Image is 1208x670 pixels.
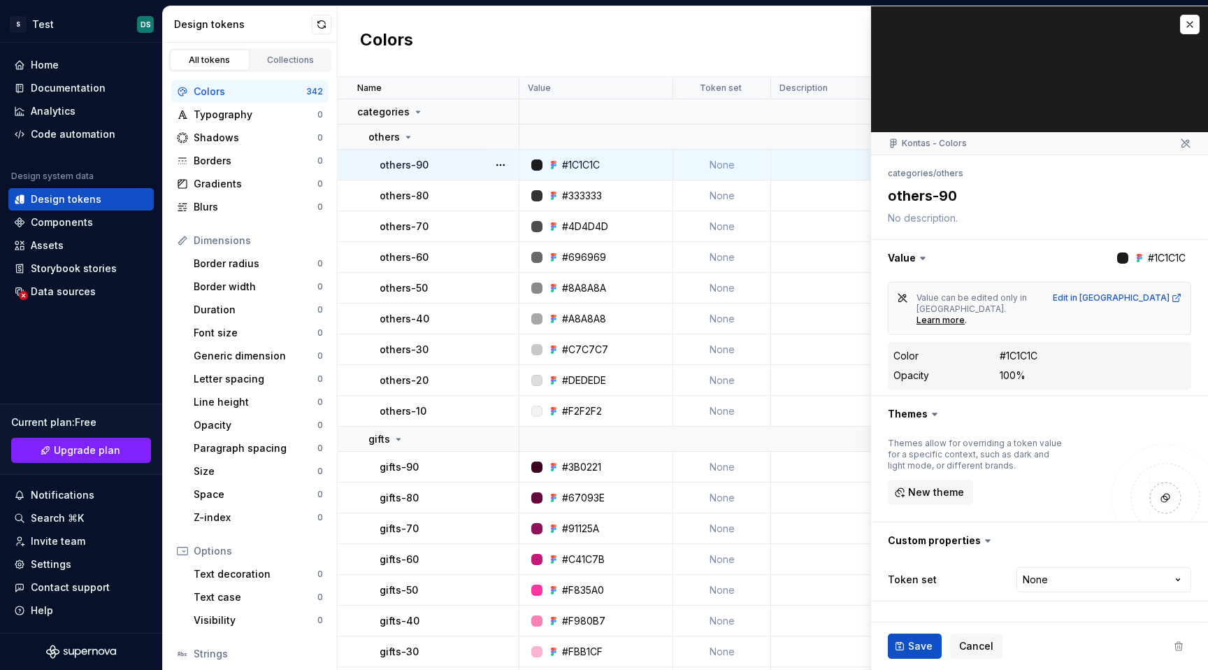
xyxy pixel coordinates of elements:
a: Visibility0 [188,609,329,632]
a: Blurs0 [171,196,329,218]
div: 0 [317,155,323,166]
p: gifts-30 [380,645,419,659]
button: Save [888,634,942,659]
div: Colors [194,85,306,99]
a: Assets [8,234,154,257]
div: Borders [194,154,317,168]
div: Border width [194,280,317,294]
div: #333333 [562,189,602,203]
a: Invite team [8,530,154,553]
button: New theme [888,480,973,505]
p: Token set [700,83,742,94]
div: Opacity [893,369,929,383]
button: Help [8,599,154,622]
div: S [10,16,27,33]
a: Z-index0 [188,506,329,529]
div: #3B0221 [562,460,601,474]
div: #4D4D4D [562,220,608,234]
div: 0 [317,373,323,385]
div: #A8A8A8 [562,312,606,326]
p: others-10 [380,404,426,418]
div: Invite team [31,534,85,548]
div: Search ⌘K [31,511,84,525]
span: Value can be edited only in [GEOGRAPHIC_DATA]. [916,292,1029,314]
a: Components [8,211,154,234]
p: others-90 [380,158,429,172]
div: Design tokens [174,17,312,31]
div: Current plan : Free [11,415,151,429]
div: Text decoration [194,567,317,581]
p: others-80 [380,189,429,203]
td: None [673,334,771,365]
a: Duration0 [188,299,329,321]
textarea: others-90 [885,183,1188,208]
div: #DEDEDE [562,373,606,387]
td: None [673,180,771,211]
div: 0 [317,397,323,408]
div: 0 [317,466,323,477]
span: Upgrade plan [54,443,120,457]
p: others [368,130,400,144]
span: Save [908,639,933,653]
a: Line height0 [188,391,329,413]
a: Text decoration0 [188,563,329,585]
a: Space0 [188,483,329,506]
td: None [673,483,771,513]
div: Storybook stories [31,262,117,276]
span: . [965,315,967,325]
a: Typography0 [171,104,329,126]
div: #696969 [562,250,606,264]
div: Typography [194,108,317,122]
p: gifts [368,432,390,446]
div: Notifications [31,488,94,502]
p: others-50 [380,281,428,295]
a: Documentation [8,77,154,99]
a: Border radius0 [188,252,329,275]
a: Paragraph spacing0 [188,437,329,459]
span: Cancel [959,639,993,653]
div: Font size [194,326,317,340]
td: None [673,513,771,544]
p: Value [528,83,551,94]
div: #F980B7 [562,614,605,628]
div: #67093E [562,491,605,505]
td: None [673,242,771,273]
a: Border width0 [188,276,329,298]
a: Kontas - Colors [902,138,967,149]
div: Color [893,349,919,363]
label: Token set [888,573,937,587]
div: #91125A [562,522,599,536]
div: Duration [194,303,317,317]
a: Text case0 [188,586,329,608]
div: All tokens [175,55,245,66]
div: #C41C7B [562,553,605,566]
div: 0 [317,569,323,580]
div: Gradients [194,177,317,191]
div: Blurs [194,200,317,214]
div: Border radius [194,257,317,271]
button: Notifications [8,484,154,506]
a: Font size0 [188,322,329,344]
li: others [936,168,963,178]
div: Components [31,215,93,229]
div: 0 [317,178,323,190]
p: gifts-70 [380,522,419,536]
td: None [673,304,771,334]
div: Shadows [194,131,317,145]
div: Options [194,544,323,558]
span: New theme [908,485,964,499]
td: None [673,606,771,636]
p: others-20 [380,373,429,387]
div: 0 [317,201,323,213]
div: 0 [317,350,323,362]
a: Supernova Logo [46,645,116,659]
a: Analytics [8,100,154,122]
div: #8A8A8A [562,281,606,295]
div: #FBB1CF [562,645,603,659]
div: 342 [306,86,323,97]
td: None [673,365,771,396]
div: #1C1C1C [1000,349,1037,363]
div: Design tokens [31,192,101,206]
a: Borders0 [171,150,329,172]
li: / [933,168,936,178]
